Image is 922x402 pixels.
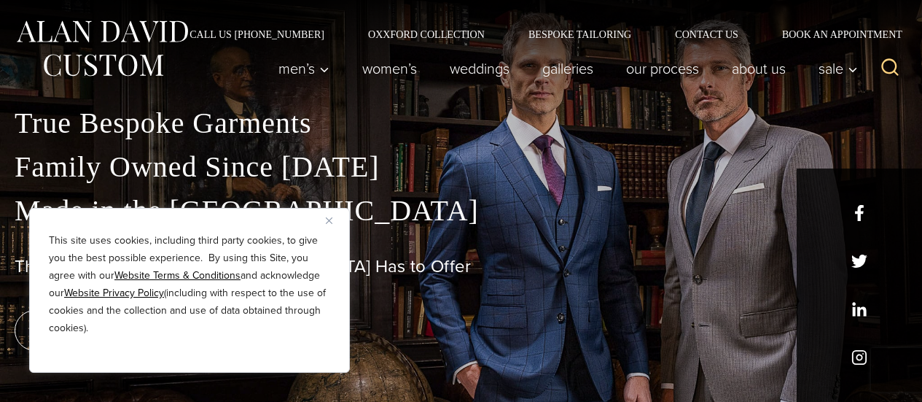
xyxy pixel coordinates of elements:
a: Galleries [526,54,610,83]
a: Call Us [PHONE_NUMBER] [168,29,346,39]
a: weddings [434,54,526,83]
a: Oxxford Collection [346,29,507,39]
a: Book an Appointment [760,29,907,39]
img: Close [326,217,332,224]
a: Contact Us [653,29,760,39]
span: Men’s [278,61,329,76]
p: This site uses cookies, including third party cookies, to give you the best possible experience. ... [49,232,330,337]
a: Bespoke Tailoring [507,29,653,39]
a: Women’s [346,54,434,83]
button: View Search Form [872,51,907,86]
a: Website Terms & Conditions [114,268,241,283]
nav: Primary Navigation [262,54,866,83]
nav: Secondary Navigation [168,29,907,39]
a: Website Privacy Policy [64,285,164,301]
a: About Us [716,54,802,83]
button: Close [326,212,343,229]
img: Alan David Custom [15,16,190,81]
span: Sale [819,61,858,76]
a: book an appointment [15,310,219,351]
h1: The Best Custom Suits [GEOGRAPHIC_DATA] Has to Offer [15,256,907,277]
p: True Bespoke Garments Family Owned Since [DATE] Made in the [GEOGRAPHIC_DATA] [15,101,907,233]
a: Our Process [610,54,716,83]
